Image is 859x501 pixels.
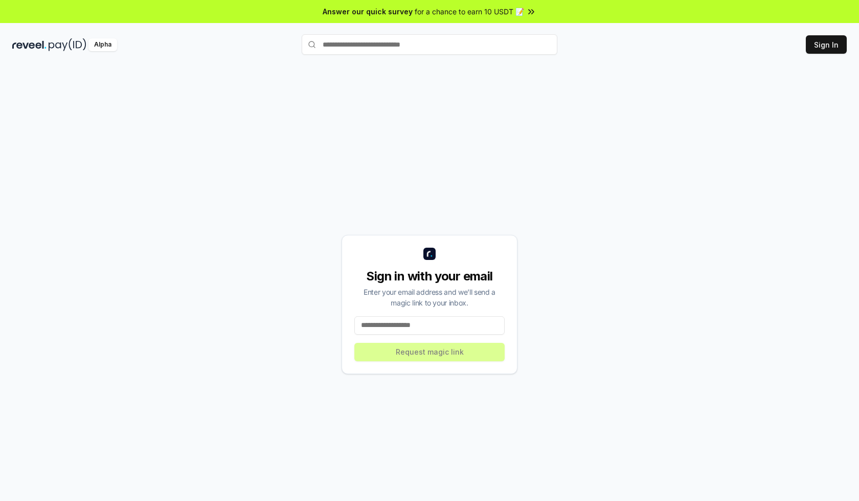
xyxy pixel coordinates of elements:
[49,38,86,51] img: pay_id
[354,268,505,285] div: Sign in with your email
[88,38,117,51] div: Alpha
[323,6,413,17] span: Answer our quick survey
[415,6,524,17] span: for a chance to earn 10 USDT 📝
[423,248,436,260] img: logo_small
[806,35,847,54] button: Sign In
[12,38,47,51] img: reveel_dark
[354,287,505,308] div: Enter your email address and we’ll send a magic link to your inbox.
